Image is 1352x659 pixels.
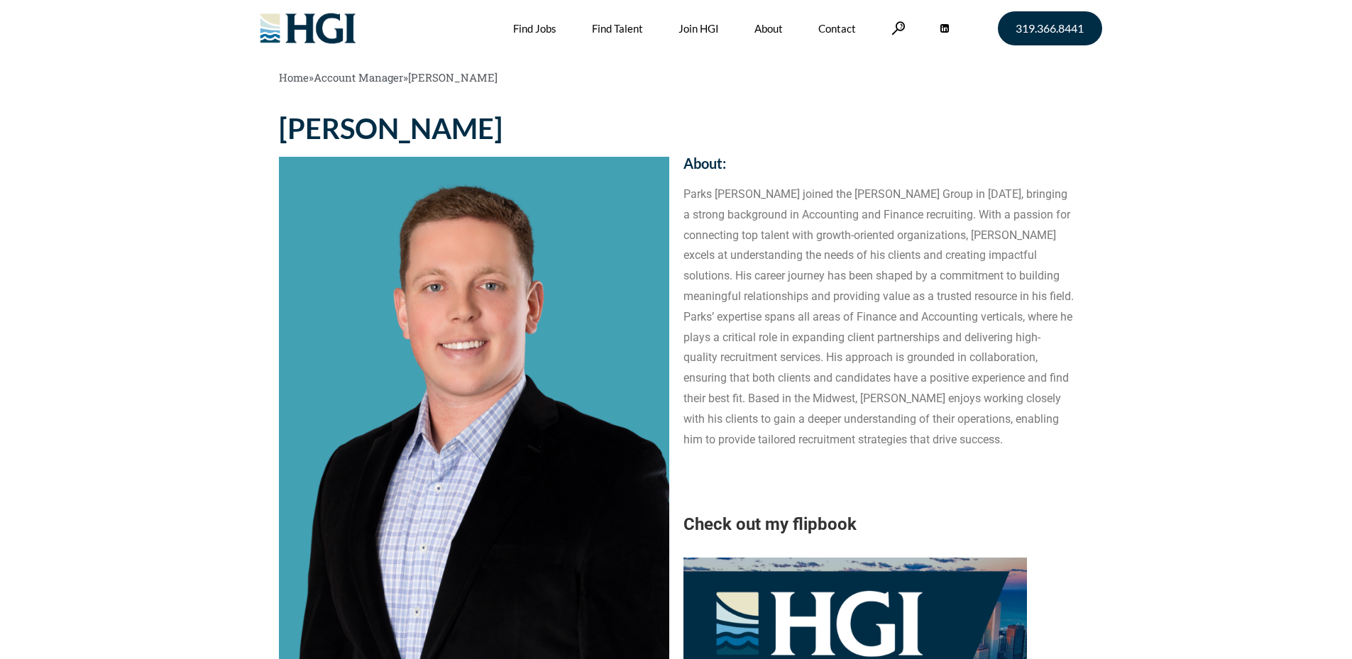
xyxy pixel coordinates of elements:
[891,21,906,35] a: Search
[408,70,498,84] span: [PERSON_NAME]
[683,514,857,534] a: Check out my flipbook
[279,114,669,143] h1: [PERSON_NAME]
[683,156,1074,170] h2: About:
[279,70,309,84] a: Home
[998,11,1102,45] a: 319.366.8441
[279,70,498,84] span: » »
[683,114,1074,128] h2: Contact:
[683,184,1074,450] p: Parks [PERSON_NAME] joined the [PERSON_NAME] Group in [DATE], bringing a strong background in Acc...
[314,70,403,84] a: Account Manager
[1016,23,1084,34] span: 319.366.8441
